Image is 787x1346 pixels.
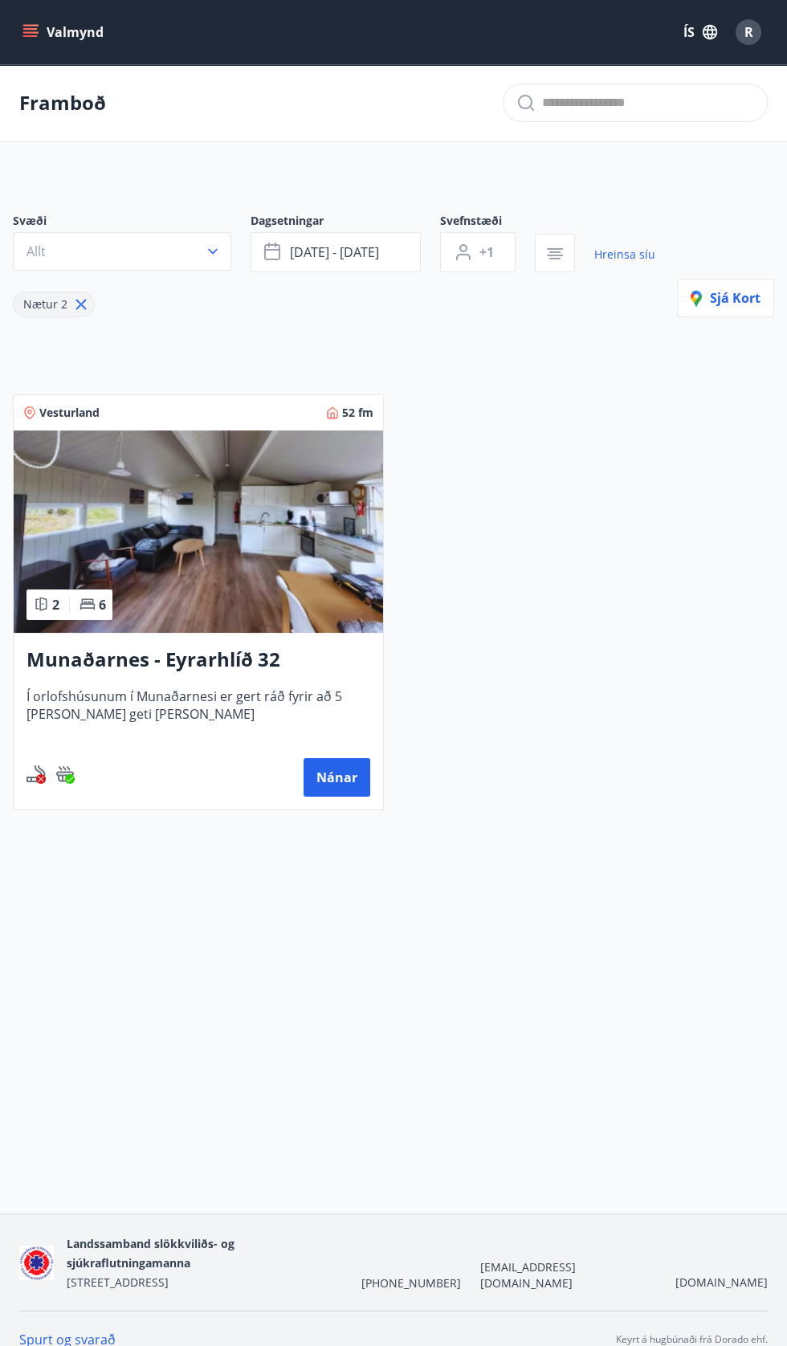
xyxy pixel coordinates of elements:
[27,646,370,675] h3: Munaðarnes - Eyrarhlíð 32
[361,1275,461,1291] span: [PHONE_NUMBER]
[19,1246,54,1280] img: 5co5o51sp293wvT0tSE6jRQ7d6JbxoluH3ek357x.png
[13,292,95,317] div: Nætur 2
[14,430,383,633] img: Paella dish
[19,18,110,47] button: menu
[675,18,726,47] button: ÍS
[251,232,421,272] button: [DATE] - [DATE]
[55,765,75,784] div: Heitur pottur
[675,1275,768,1290] a: [DOMAIN_NAME]
[67,1275,169,1290] span: [STREET_ADDRESS]
[304,758,370,797] button: Nánar
[39,405,100,421] span: Vesturland
[13,232,231,271] button: Allt
[594,237,655,272] a: Hreinsa síu
[480,1259,656,1291] span: [EMAIL_ADDRESS][DOMAIN_NAME]
[677,279,774,317] button: Sjá kort
[691,289,760,307] span: Sjá kort
[744,23,753,41] span: R
[67,1236,234,1271] span: Landssamband slökkviliðs- og sjúkraflutningamanna
[440,232,516,272] button: +1
[342,405,373,421] span: 52 fm
[52,596,59,614] span: 2
[479,243,494,261] span: +1
[27,243,46,260] span: Allt
[13,213,251,232] span: Svæði
[290,243,379,261] span: [DATE] - [DATE]
[251,213,440,232] span: Dagsetningar
[23,296,67,312] span: Nætur 2
[440,213,535,232] span: Svefnstæði
[27,687,370,740] span: Í orlofshúsunum í Munaðarnesi er gert ráð fyrir að 5 [PERSON_NAME] geti [PERSON_NAME]
[55,765,75,784] img: h89QDIuHlAdpqTriuIvuEWkTH976fOgBEOOeu1mi.svg
[27,765,46,784] img: QNIUl6Cv9L9rHgMXwuzGLuiJOj7RKqxk9mBFPqjq.svg
[19,89,106,116] p: Framboð
[99,596,106,614] span: 6
[27,765,46,784] div: Reykingar / Vape
[729,13,768,51] button: R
